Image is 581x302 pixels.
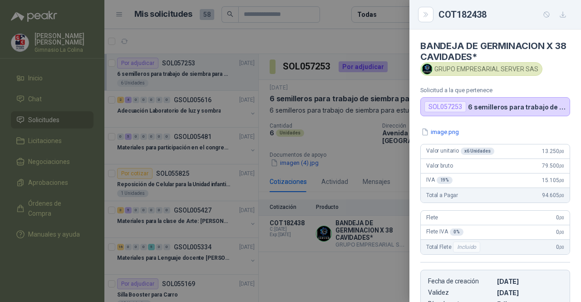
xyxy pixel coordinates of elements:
[542,192,564,198] span: 94.605
[426,228,463,236] span: Flete IVA
[559,163,564,168] span: ,00
[426,192,458,198] span: Total a Pagar
[542,163,564,169] span: 79.500
[420,40,570,62] h4: BANDEJA DE GERMINACION X 38 CAVIDADES*
[450,228,463,236] div: 0 %
[461,148,494,155] div: x 6 Unidades
[428,277,493,285] p: Fecha de creación
[438,7,570,22] div: COT182438
[556,244,564,250] span: 0
[426,163,453,169] span: Valor bruto
[559,149,564,154] span: ,00
[468,103,566,111] p: 6 semilleros para trabajo de siembra para estudiantes en la granja
[420,127,460,137] button: image.png
[559,178,564,183] span: ,00
[497,277,562,285] p: [DATE]
[420,62,542,76] div: GRUPO EMPRESARIAL SERVER SAS
[437,177,453,184] div: 19 %
[542,177,564,183] span: 15.105
[556,229,564,235] span: 0
[426,177,453,184] span: IVA
[559,215,564,220] span: ,00
[453,242,480,252] div: Incluido
[559,245,564,250] span: ,00
[497,289,562,297] p: [DATE]
[428,289,493,297] p: Validez
[426,242,482,252] span: Total Flete
[556,214,564,221] span: 0
[426,148,494,155] span: Valor unitario
[420,87,570,94] p: Solicitud a la que pertenece
[559,230,564,235] span: ,00
[422,64,432,74] img: Company Logo
[542,148,564,154] span: 13.250
[559,193,564,198] span: ,00
[424,101,466,112] div: SOL057253
[426,214,438,221] span: Flete
[420,9,431,20] button: Close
